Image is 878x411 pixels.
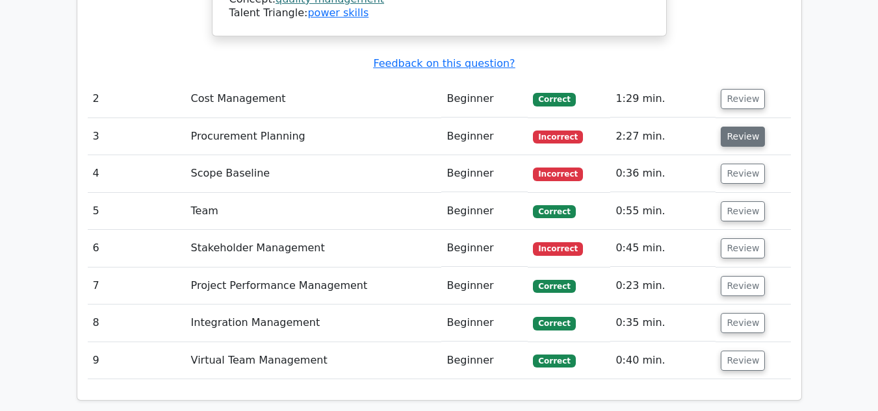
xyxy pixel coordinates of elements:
span: Correct [533,205,575,218]
span: Incorrect [533,131,583,143]
span: Incorrect [533,168,583,181]
td: 2 [88,81,186,118]
span: Incorrect [533,242,583,255]
span: Correct [533,93,575,106]
td: Beginner [441,342,528,379]
td: Team [186,193,442,230]
button: Review [721,276,765,296]
td: 1:29 min. [610,81,716,118]
span: Correct [533,280,575,293]
td: Scope Baseline [186,155,442,192]
button: Review [721,238,765,258]
td: 7 [88,268,186,305]
td: 5 [88,193,186,230]
td: Beginner [441,268,528,305]
a: power skills [307,6,368,19]
td: Beginner [441,118,528,155]
button: Review [721,351,765,371]
td: Beginner [441,305,528,342]
button: Review [721,201,765,221]
td: Stakeholder Management [186,230,442,267]
td: 0:35 min. [610,305,716,342]
button: Review [721,313,765,333]
td: Beginner [441,230,528,267]
td: Beginner [441,81,528,118]
td: 0:23 min. [610,268,716,305]
td: 0:45 min. [610,230,716,267]
a: Feedback on this question? [373,57,515,69]
span: Correct [533,317,575,330]
td: Project Performance Management [186,268,442,305]
button: Review [721,127,765,147]
td: Beginner [441,155,528,192]
button: Review [721,89,765,109]
td: 0:40 min. [610,342,716,379]
td: Cost Management [186,81,442,118]
td: 4 [88,155,186,192]
td: 0:55 min. [610,193,716,230]
td: Virtual Team Management [186,342,442,379]
td: 9 [88,342,186,379]
td: Procurement Planning [186,118,442,155]
td: 6 [88,230,186,267]
td: 0:36 min. [610,155,716,192]
td: Beginner [441,193,528,230]
td: 2:27 min. [610,118,716,155]
td: 3 [88,118,186,155]
span: Correct [533,355,575,367]
td: 8 [88,305,186,342]
td: Integration Management [186,305,442,342]
button: Review [721,164,765,184]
